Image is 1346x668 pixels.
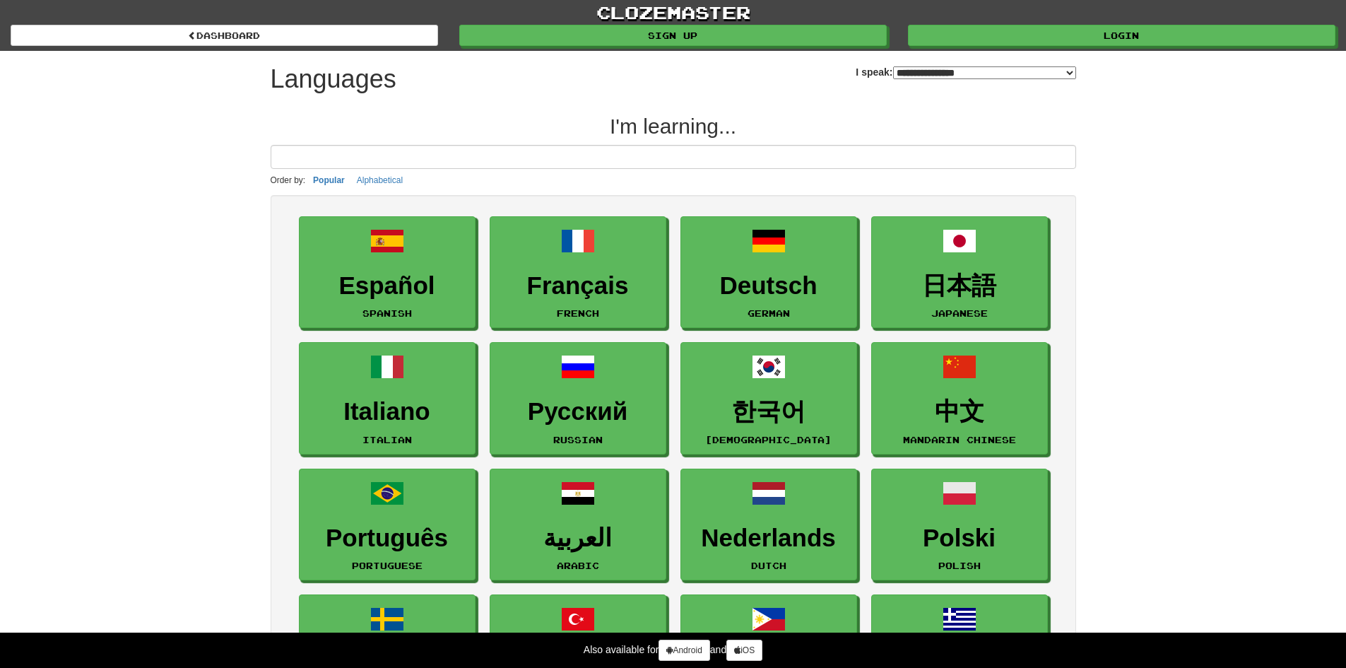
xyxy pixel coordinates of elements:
a: 中文Mandarin Chinese [871,342,1048,455]
a: NederlandsDutch [680,469,857,581]
small: German [748,308,790,318]
h3: Español [307,272,468,300]
h3: 한국어 [688,398,849,426]
small: Dutch [751,561,786,570]
a: العربيةArabic [490,469,666,581]
h3: Français [497,272,659,300]
h3: Português [307,525,468,552]
h3: Deutsch [688,272,849,300]
small: Spanish [362,308,412,318]
small: French [557,308,599,318]
a: iOS [726,640,762,661]
h1: Languages [271,65,396,93]
small: [DEMOGRAPHIC_DATA] [705,435,832,445]
h3: 日本語 [879,272,1040,300]
small: Arabic [557,561,599,570]
h2: I'm learning... [271,115,1076,138]
small: Russian [553,435,603,445]
a: DeutschGerman [680,216,857,329]
a: PortuguêsPortuguese [299,469,476,581]
a: dashboard [11,25,438,46]
a: ItalianoItalian [299,342,476,455]
a: 日本語Japanese [871,216,1048,329]
a: РусскийRussian [490,342,666,455]
h3: Nederlands [688,525,849,552]
h3: Русский [497,398,659,426]
small: Japanese [931,308,988,318]
button: Alphabetical [353,172,407,188]
small: Polish [938,561,981,570]
a: FrançaisFrench [490,216,666,329]
a: Login [908,25,1335,46]
a: Sign up [459,25,887,46]
h3: العربية [497,525,659,552]
a: PolskiPolish [871,469,1048,581]
a: EspañolSpanish [299,216,476,329]
label: I speak: [856,65,1075,79]
a: Android [659,640,709,661]
h3: 中文 [879,398,1040,426]
small: Portuguese [352,561,423,570]
h3: Italiano [307,398,468,426]
select: I speak: [893,66,1076,79]
a: 한국어[DEMOGRAPHIC_DATA] [680,342,857,455]
small: Mandarin Chinese [903,435,1016,445]
small: Italian [362,435,412,445]
small: Order by: [271,175,306,185]
h3: Polski [879,525,1040,552]
button: Popular [309,172,349,188]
